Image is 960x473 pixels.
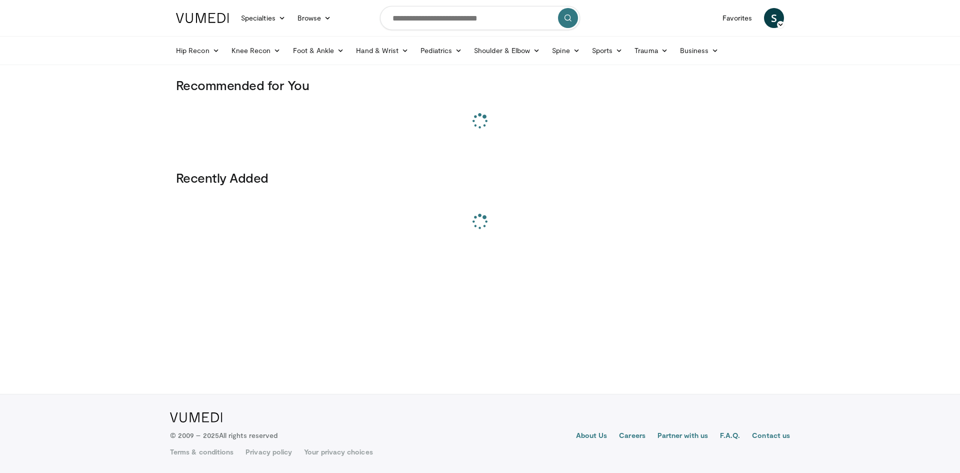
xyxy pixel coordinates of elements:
a: Specialties [235,8,291,28]
h3: Recently Added [176,170,784,186]
p: © 2009 – 2025 [170,430,277,440]
a: Privacy policy [245,447,292,457]
a: S [764,8,784,28]
img: VuMedi Logo [176,13,229,23]
a: Careers [619,430,645,442]
a: Sports [586,41,629,61]
a: F.A.Q. [720,430,740,442]
h3: Recommended for You [176,77,784,93]
a: Foot & Ankle [287,41,350,61]
input: Search topics, interventions [380,6,580,30]
a: Terms & conditions [170,447,233,457]
a: Partner with us [657,430,708,442]
img: VuMedi Logo [170,412,222,422]
a: Hand & Wrist [350,41,414,61]
a: Favorites [716,8,758,28]
a: Shoulder & Elbow [468,41,546,61]
a: Business [674,41,725,61]
a: Browse [291,8,337,28]
a: About Us [576,430,607,442]
a: Spine [546,41,585,61]
a: Your privacy choices [304,447,372,457]
a: Trauma [628,41,674,61]
a: Hip Recon [170,41,225,61]
a: Contact us [752,430,790,442]
span: All rights reserved [219,431,277,439]
a: Pediatrics [414,41,468,61]
a: Knee Recon [225,41,287,61]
